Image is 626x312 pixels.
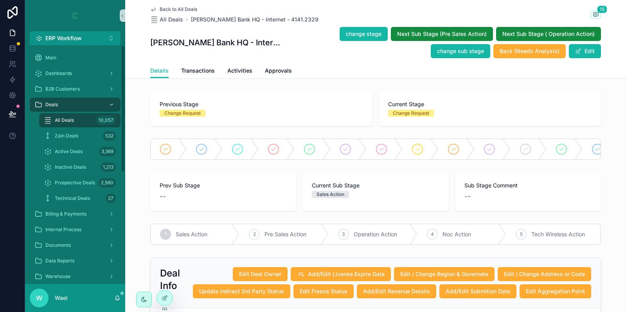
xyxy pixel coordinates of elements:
a: Deals [30,98,121,112]
span: 1 [165,231,167,237]
p: Wael [55,294,67,302]
span: Previous Stage [160,100,363,108]
a: Approvals [265,64,292,79]
span: Pre Sales Action [264,230,306,238]
span: Edit / Change Address or Code [504,270,585,278]
a: Active Deals3,369 [39,144,121,159]
span: Next Sub Stage ( Operation Action) [502,30,595,38]
a: All Deals [150,16,183,23]
a: Data Reports [30,254,121,268]
span: Internal Process [45,226,81,233]
span: Current Stage [388,100,592,108]
button: Update Indirect 3rd Party Status [193,284,290,298]
div: 27 [106,194,116,203]
span: Details [150,67,169,75]
a: [PERSON_NAME] Bank HQ - Internet - 4141.2329 [191,16,318,23]
span: Noc Action [443,230,471,238]
div: 532 [103,131,116,141]
span: Data Reports [45,258,74,264]
span: Dashboards [45,70,72,77]
span: Transactions [181,67,215,75]
div: Sales Action [317,191,344,198]
span: Sales Action [176,230,207,238]
span: Prospective Deals [55,180,95,186]
span: Technical Deals [55,195,90,201]
a: Zain Deals532 [39,129,121,143]
span: ERP Workflow [45,34,82,42]
span: Warehouse [45,273,70,280]
span: Inactive Deals [55,164,86,170]
button: Back (Needs Analysis) [493,44,566,58]
span: Prev Sub Stage [160,182,287,189]
span: change stage [346,30,381,38]
span: 2 [253,231,256,237]
h2: Deal Info [160,267,181,292]
span: 5 [520,231,523,237]
span: Activities [227,67,252,75]
span: Next Sub Stage (Pre Sales Action) [397,30,487,38]
button: change sub stage [431,44,490,58]
button: Add/Edit Submition Date [439,284,516,298]
a: Main [30,51,121,65]
div: Change Request [164,110,201,117]
button: Edit / Change Region & Governate [394,267,495,281]
a: Internal Process [30,223,121,237]
span: Add/Edit Revenue Details [363,287,430,295]
a: Warehouse [30,269,121,283]
a: Transactions [181,64,215,79]
div: Change Request [393,110,429,117]
span: All Deals [55,117,74,123]
a: Prospective Deals2,560 [39,176,121,190]
span: Billing & Payments [45,211,86,217]
span: -- [160,191,166,202]
span: Operation Action [354,230,397,238]
a: B2B Customers [30,82,121,96]
button: Next Sub Stage ( Operation Action) [496,27,601,41]
a: Documents [30,238,121,252]
button: Edit Freeze Status [293,284,354,298]
span: change sub stage [437,47,484,55]
a: Details [150,64,169,78]
a: Dashboards [30,66,121,80]
span: B2B Customers [45,86,80,92]
span: Back to All Deals [160,6,197,12]
a: Inactive Deals1,213 [39,160,121,174]
button: 15 [591,10,601,20]
span: Zain Deals [55,133,78,139]
a: Billing & Payments [30,207,121,221]
span: W [36,293,42,303]
span: Edit Deal Owner [239,270,281,278]
span: Update Indirect 3rd Party Status [199,287,284,295]
div: scrollable content [25,45,125,284]
span: Edit Aggregation Point [526,287,585,295]
div: 2,560 [99,178,116,187]
button: Select Button [30,31,121,45]
span: Active Deals [55,148,83,155]
a: Back to All Deals [150,6,197,12]
span: Deals [45,102,58,108]
span: Edit / Change Region & Governate [400,270,488,278]
span: 4 [431,231,434,237]
button: Edit Deal Owner [233,267,288,281]
span: Main [45,55,56,61]
span: Current Sub Stage [312,182,439,189]
span: Back (Needs Analysis) [500,47,559,55]
span: Documents [45,242,71,248]
span: Edit Freeze Status [300,287,347,295]
span: 15 [597,5,607,13]
button: Edit [569,44,601,58]
img: App logo [69,9,81,22]
div: 1,213 [101,162,116,172]
span: All Deals [160,16,183,23]
span: Add/Edit License Expire Date [308,270,385,278]
a: Technical Deals27 [39,191,121,205]
span: Tech Wireless Action [531,230,585,238]
a: All Deals10,057 [39,113,121,127]
div: 3,369 [99,147,116,156]
button: Edit Aggregation Point [520,284,591,298]
button: Next Sub Stage (Pre Sales Action) [391,27,493,41]
span: -- [464,191,471,202]
button: change stage [340,27,388,41]
span: 3 [342,231,345,237]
